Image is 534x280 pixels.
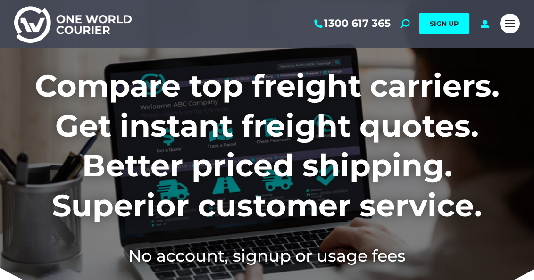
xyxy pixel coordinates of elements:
a: 1300 617 365 [312,17,391,30]
img: One World Courier [14,5,132,43]
a: SIGN UP [419,13,469,34]
span: SIGN UP [430,19,459,28]
h2: No account, signup or usage fees [14,244,520,267]
a: Mobile menu icon [500,14,520,33]
h1: Compare top freight carriers. Get instant freight quotes. Better priced shipping. Superior custom... [14,66,520,225]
